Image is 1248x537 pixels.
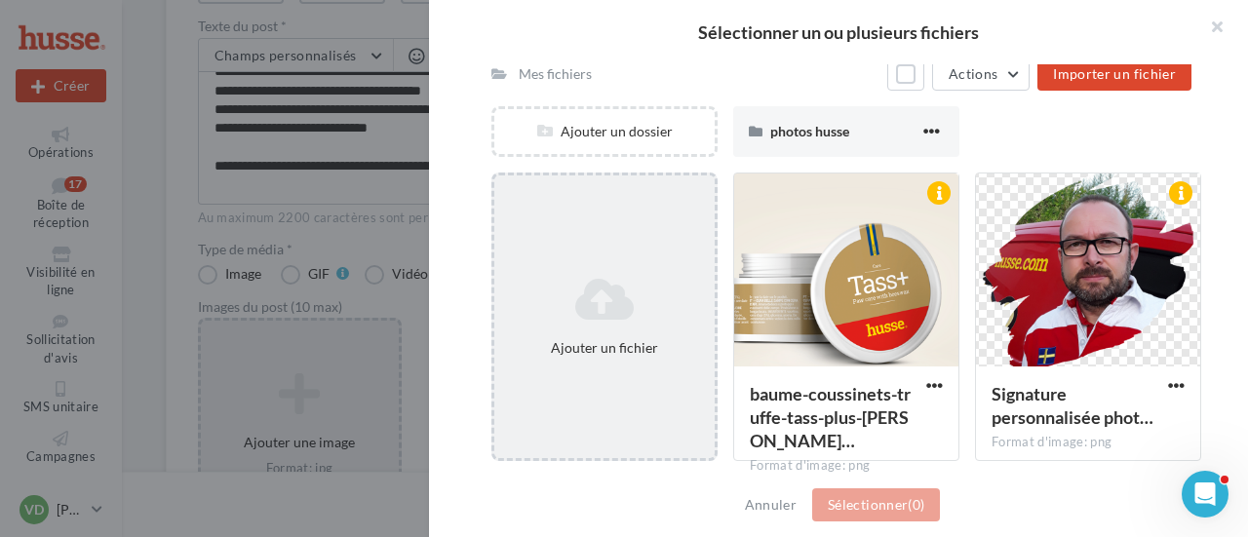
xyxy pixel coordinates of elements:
span: baume-coussinets-truffe-tass-plus-husse2 [750,383,911,451]
span: photos husse [770,123,849,139]
span: Signature personnalisée photos franchisés [992,383,1153,428]
div: Format d'image: png [992,434,1185,451]
button: Annuler [737,493,804,517]
div: Ajouter un fichier [502,338,707,358]
button: Importer un fichier [1037,58,1191,91]
span: Actions [949,65,997,82]
div: Mes fichiers [519,64,592,84]
h2: Sélectionner un ou plusieurs fichiers [460,23,1217,41]
button: Sélectionner(0) [812,488,940,521]
span: Importer un fichier [1053,65,1176,82]
span: (0) [908,496,924,513]
iframe: Intercom live chat [1182,471,1228,518]
button: Actions [932,58,1030,91]
div: Format d'image: png [750,457,943,475]
div: Ajouter un dossier [494,122,715,141]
